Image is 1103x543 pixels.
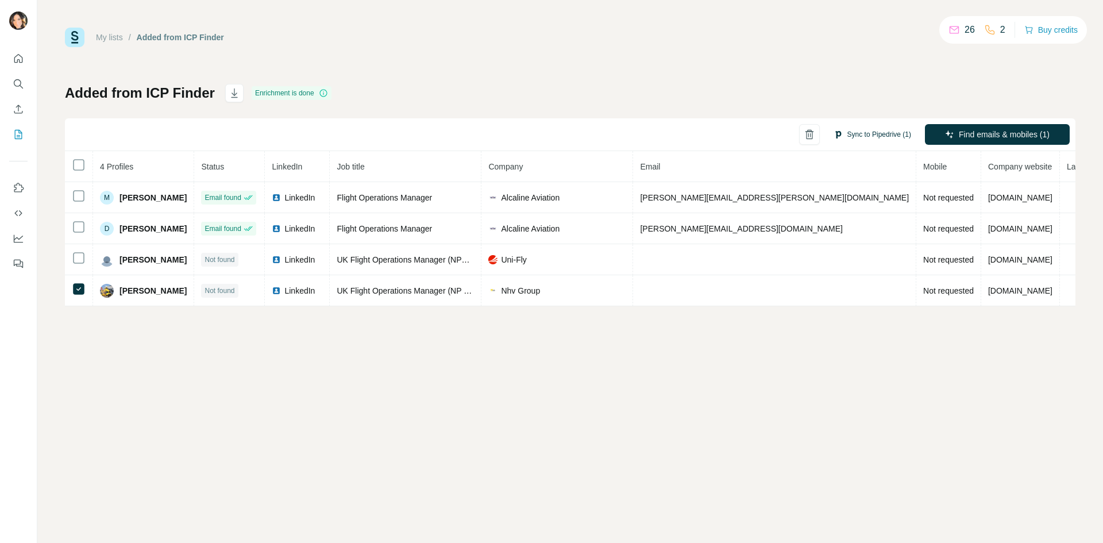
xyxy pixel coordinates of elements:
[988,255,1052,264] span: [DOMAIN_NAME]
[923,255,974,264] span: Not requested
[925,124,1070,145] button: Find emails & mobiles (1)
[119,254,187,265] span: [PERSON_NAME]
[100,284,114,298] img: Avatar
[488,255,497,264] img: company-logo
[1067,162,1097,171] span: Landline
[284,285,315,296] span: LinkedIn
[501,285,540,296] span: Nhv Group
[201,162,224,171] span: Status
[337,286,477,295] span: UK Flight Operations Manager (NP FO)
[640,162,660,171] span: Email
[284,254,315,265] span: LinkedIn
[252,86,331,100] div: Enrichment is done
[959,129,1050,140] span: Find emails & mobiles (1)
[337,193,432,202] span: Flight Operations Manager
[272,286,281,295] img: LinkedIn logo
[9,11,28,30] img: Avatar
[65,28,84,47] img: Surfe Logo
[100,253,114,267] img: Avatar
[284,192,315,203] span: LinkedIn
[488,193,497,202] img: company-logo
[923,162,947,171] span: Mobile
[488,224,497,233] img: company-logo
[272,255,281,264] img: LinkedIn logo
[205,286,234,296] span: Not found
[988,224,1052,233] span: [DOMAIN_NAME]
[488,162,523,171] span: Company
[9,178,28,198] button: Use Surfe on LinkedIn
[501,223,560,234] span: Alcaline Aviation
[119,192,187,203] span: [PERSON_NAME]
[923,193,974,202] span: Not requested
[923,286,974,295] span: Not requested
[965,23,975,37] p: 26
[488,286,497,295] img: company-logo
[988,193,1052,202] span: [DOMAIN_NAME]
[9,74,28,94] button: Search
[100,191,114,205] div: M
[137,32,224,43] div: Added from ICP Finder
[9,48,28,69] button: Quick start
[640,193,909,202] span: [PERSON_NAME][EMAIL_ADDRESS][PERSON_NAME][DOMAIN_NAME]
[501,254,526,265] span: Uni-Fly
[988,286,1052,295] span: [DOMAIN_NAME]
[272,193,281,202] img: LinkedIn logo
[9,99,28,120] button: Enrich CSV
[205,192,241,203] span: Email found
[640,224,842,233] span: [PERSON_NAME][EMAIL_ADDRESS][DOMAIN_NAME]
[119,285,187,296] span: [PERSON_NAME]
[1024,22,1078,38] button: Buy credits
[1000,23,1005,37] p: 2
[100,222,114,236] div: D
[119,223,187,234] span: [PERSON_NAME]
[337,224,432,233] span: Flight Operations Manager
[337,255,475,264] span: UK Flight Operations Manager (NPFO)
[205,255,234,265] span: Not found
[100,162,133,171] span: 4 Profiles
[96,33,123,42] a: My lists
[272,162,302,171] span: LinkedIn
[988,162,1052,171] span: Company website
[272,224,281,233] img: LinkedIn logo
[284,223,315,234] span: LinkedIn
[826,126,919,143] button: Sync to Pipedrive (1)
[9,124,28,145] button: My lists
[129,32,131,43] li: /
[501,192,560,203] span: Alcaline Aviation
[205,224,241,234] span: Email found
[337,162,364,171] span: Job title
[9,253,28,274] button: Feedback
[9,203,28,224] button: Use Surfe API
[9,228,28,249] button: Dashboard
[923,224,974,233] span: Not requested
[65,84,215,102] h1: Added from ICP Finder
